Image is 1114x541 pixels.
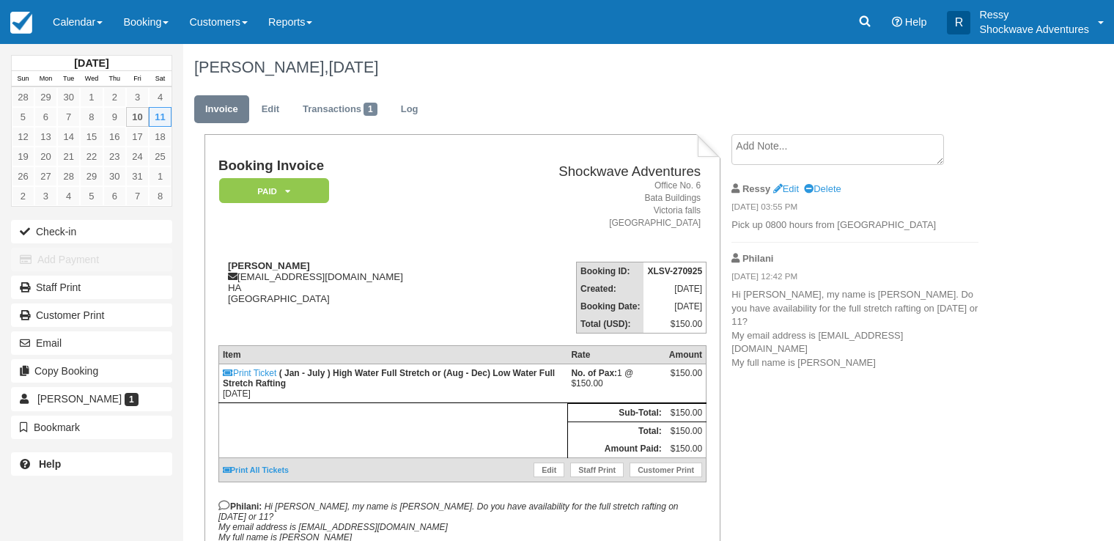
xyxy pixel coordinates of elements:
td: [DATE] [218,364,567,403]
a: 5 [12,107,34,127]
div: $150.00 [669,368,702,390]
h1: Booking Invoice [218,158,484,174]
a: Log [390,95,429,124]
button: Add Payment [11,248,172,271]
a: 19 [12,147,34,166]
a: 22 [80,147,103,166]
a: Print Ticket [223,368,276,378]
a: 27 [34,166,57,186]
a: Edit [251,95,290,124]
div: R [947,11,970,34]
h2: Shockwave Adventures [490,164,701,180]
a: Transactions1 [292,95,388,124]
a: 7 [126,186,149,206]
a: 8 [149,186,171,206]
p: Shockwave Adventures [979,22,1089,37]
h1: [PERSON_NAME], [194,59,1008,76]
a: Staff Print [570,463,624,477]
th: Tue [57,71,80,87]
span: 1 [125,393,139,406]
a: 13 [34,127,57,147]
td: $150.00 [665,440,707,458]
td: $150.00 [665,422,707,441]
strong: Philani: [218,501,262,512]
p: Pick up 0800 hours from [GEOGRAPHIC_DATA] [731,218,978,232]
a: 24 [126,147,149,166]
a: Edit [773,183,799,194]
a: 28 [12,87,34,107]
a: 11 [149,107,171,127]
td: $150.00 [643,315,706,334]
td: $150.00 [665,404,707,422]
span: [PERSON_NAME] [37,393,122,405]
em: Paid [219,178,329,204]
a: 23 [103,147,126,166]
strong: No. of Pax [571,368,617,378]
a: 30 [57,87,80,107]
th: Thu [103,71,126,87]
strong: [DATE] [74,57,108,69]
a: [PERSON_NAME] 1 [11,387,172,411]
th: Rate [567,346,665,364]
strong: [PERSON_NAME] [228,260,310,271]
td: [DATE] [643,280,706,298]
a: 6 [103,186,126,206]
th: Sun [12,71,34,87]
th: Amount [665,346,707,364]
span: 1 [364,103,377,116]
a: 15 [80,127,103,147]
a: Customer Print [11,303,172,327]
strong: XLSV-270925 [647,266,702,276]
th: Total: [567,422,665,441]
a: 20 [34,147,57,166]
th: Booking ID: [577,262,644,281]
a: Paid [218,177,324,205]
th: Total (USD): [577,315,644,334]
th: Booking Date: [577,298,644,315]
a: Help [11,452,172,476]
a: 3 [34,186,57,206]
p: Hi [PERSON_NAME], my name is [PERSON_NAME]. Do you have availability for the full stretch rafting... [731,288,978,369]
button: Email [11,331,172,355]
th: Mon [34,71,57,87]
a: 26 [12,166,34,186]
a: 7 [57,107,80,127]
span: [DATE] [328,58,378,76]
a: 4 [57,186,80,206]
a: 31 [126,166,149,186]
th: Wed [80,71,103,87]
a: 6 [34,107,57,127]
a: 8 [80,107,103,127]
th: Amount Paid: [567,440,665,458]
button: Bookmark [11,416,172,439]
span: Help [905,16,927,28]
th: Sat [149,71,171,87]
button: Check-in [11,220,172,243]
a: 12 [12,127,34,147]
a: 29 [34,87,57,107]
a: 18 [149,127,171,147]
td: 1 @ $150.00 [567,364,665,403]
strong: Philani [742,253,773,264]
a: 30 [103,166,126,186]
th: Item [218,346,567,364]
a: 5 [80,186,103,206]
a: 4 [149,87,171,107]
a: Edit [534,463,564,477]
a: 1 [149,166,171,186]
a: 29 [80,166,103,186]
a: 2 [103,87,126,107]
a: Staff Print [11,276,172,299]
a: 14 [57,127,80,147]
a: 1 [80,87,103,107]
a: Delete [804,183,841,194]
a: Customer Print [630,463,702,477]
th: Fri [126,71,149,87]
a: 2 [12,186,34,206]
em: [DATE] 12:42 PM [731,270,978,287]
img: checkfront-main-nav-mini-logo.png [10,12,32,34]
i: Help [892,17,902,27]
a: 9 [103,107,126,127]
em: [DATE] 03:55 PM [731,201,978,217]
th: Sub-Total: [567,404,665,422]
